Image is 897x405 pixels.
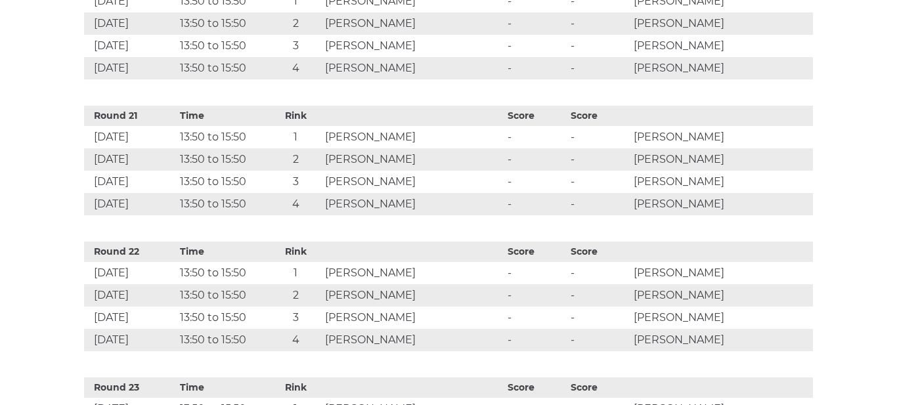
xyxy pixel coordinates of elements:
td: - [567,57,630,79]
td: 4 [269,193,322,215]
td: [PERSON_NAME] [630,126,813,148]
td: [PERSON_NAME] [322,57,504,79]
td: 1 [269,126,322,148]
td: [DATE] [84,193,177,215]
td: - [504,171,567,193]
td: - [504,284,567,307]
th: Time [177,242,269,262]
th: Score [567,242,630,262]
td: [PERSON_NAME] [322,329,504,351]
td: [DATE] [84,35,177,57]
td: 13:50 to 15:50 [177,35,269,57]
th: Time [177,106,269,126]
td: [PERSON_NAME] [630,307,813,329]
td: - [567,193,630,215]
td: 1 [269,262,322,284]
td: - [504,35,567,57]
td: - [504,262,567,284]
td: - [567,329,630,351]
td: [PERSON_NAME] [322,262,504,284]
td: [PERSON_NAME] [322,12,504,35]
td: - [567,171,630,193]
th: Score [504,377,567,398]
th: Score [567,106,630,126]
td: [PERSON_NAME] [630,148,813,171]
td: [DATE] [84,262,177,284]
th: Time [177,377,269,398]
td: - [504,329,567,351]
td: 2 [269,148,322,171]
td: [PERSON_NAME] [630,284,813,307]
th: Round 22 [84,242,177,262]
td: - [567,148,630,171]
td: 13:50 to 15:50 [177,307,269,329]
td: 13:50 to 15:50 [177,329,269,351]
td: [PERSON_NAME] [322,126,504,148]
td: [PERSON_NAME] [322,148,504,171]
td: [DATE] [84,307,177,329]
th: Score [504,242,567,262]
td: 13:50 to 15:50 [177,126,269,148]
td: [DATE] [84,12,177,35]
td: - [504,12,567,35]
td: [PERSON_NAME] [630,171,813,193]
td: - [504,307,567,329]
td: - [567,284,630,307]
td: [DATE] [84,57,177,79]
td: [DATE] [84,284,177,307]
td: 2 [269,12,322,35]
td: - [567,307,630,329]
td: [PERSON_NAME] [630,12,813,35]
td: 3 [269,171,322,193]
td: - [567,35,630,57]
td: - [567,262,630,284]
td: 3 [269,307,322,329]
td: 13:50 to 15:50 [177,193,269,215]
td: 13:50 to 15:50 [177,284,269,307]
td: - [567,126,630,148]
td: - [504,126,567,148]
th: Round 21 [84,106,177,126]
td: 13:50 to 15:50 [177,148,269,171]
td: 13:50 to 15:50 [177,262,269,284]
th: Rink [269,106,322,126]
td: [DATE] [84,126,177,148]
th: Round 23 [84,377,177,398]
td: [PERSON_NAME] [630,329,813,351]
th: Score [567,377,630,398]
td: [PERSON_NAME] [322,307,504,329]
td: - [504,193,567,215]
td: [PERSON_NAME] [630,57,813,79]
td: 3 [269,35,322,57]
td: 13:50 to 15:50 [177,12,269,35]
td: [PERSON_NAME] [322,171,504,193]
td: [DATE] [84,171,177,193]
td: - [567,12,630,35]
td: [PERSON_NAME] [322,284,504,307]
td: [DATE] [84,329,177,351]
td: 2 [269,284,322,307]
td: [PERSON_NAME] [630,35,813,57]
td: [PERSON_NAME] [322,35,504,57]
td: 4 [269,329,322,351]
th: Rink [269,242,322,262]
td: 13:50 to 15:50 [177,57,269,79]
td: [PERSON_NAME] [322,193,504,215]
td: [PERSON_NAME] [630,262,813,284]
td: 4 [269,57,322,79]
td: [PERSON_NAME] [630,193,813,215]
td: 13:50 to 15:50 [177,171,269,193]
td: - [504,148,567,171]
th: Score [504,106,567,126]
td: [DATE] [84,148,177,171]
th: Rink [269,377,322,398]
td: - [504,57,567,79]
